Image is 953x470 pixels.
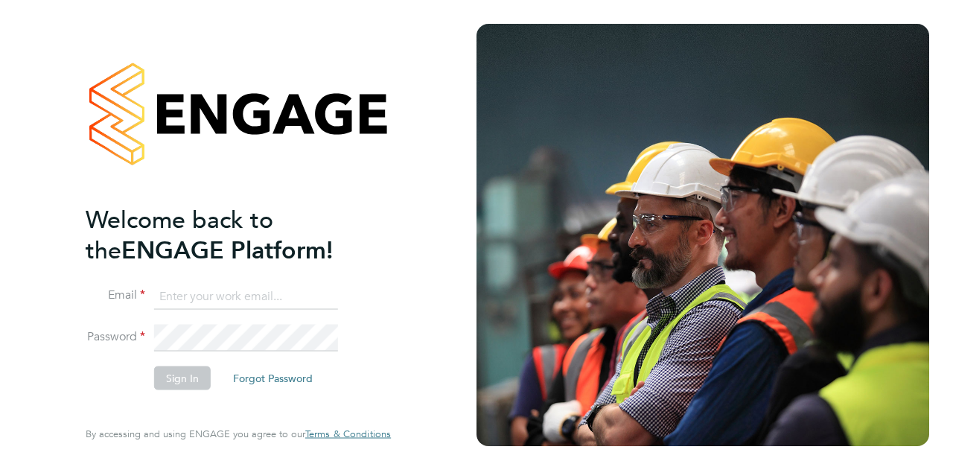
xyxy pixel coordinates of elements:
a: Terms & Conditions [305,428,391,440]
button: Forgot Password [221,366,325,390]
span: By accessing and using ENGAGE you agree to our [86,428,391,440]
button: Sign In [154,366,211,390]
label: Email [86,288,145,303]
label: Password [86,329,145,345]
span: Welcome back to the [86,205,273,264]
h2: ENGAGE Platform! [86,204,376,265]
input: Enter your work email... [154,283,338,310]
